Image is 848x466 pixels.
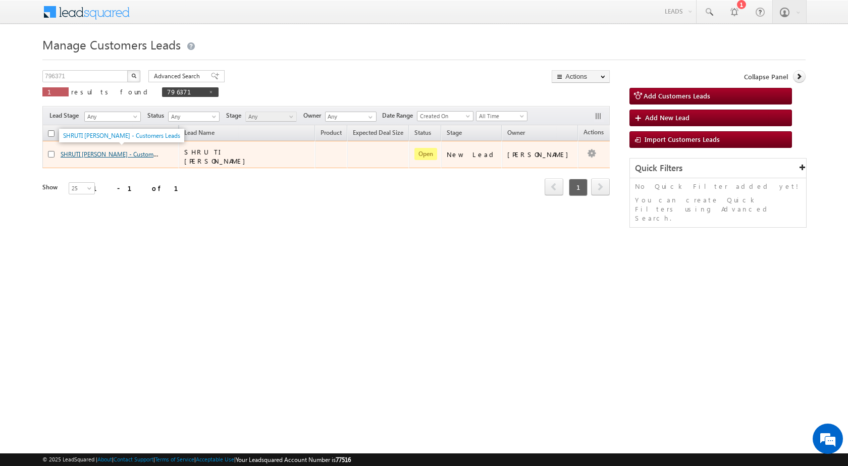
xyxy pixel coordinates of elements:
[246,112,294,121] span: Any
[591,179,610,195] a: next
[630,159,806,178] div: Quick Filters
[154,72,203,81] span: Advanced Search
[97,456,112,462] a: About
[645,135,720,143] span: Import Customers Leads
[114,456,153,462] a: Contact Support
[409,127,436,140] a: Status
[71,87,151,96] span: results found
[569,179,588,196] span: 1
[644,91,710,100] span: Add Customers Leads
[545,178,563,195] span: prev
[442,127,467,140] a: Stage
[591,178,610,195] span: next
[63,132,180,139] a: SHRUTI [PERSON_NAME] - Customers Leads
[93,182,190,194] div: 1 - 1 of 1
[69,184,96,193] span: 25
[417,112,470,121] span: Created On
[48,130,55,137] input: Check all records
[447,129,462,136] span: Stage
[414,148,437,160] span: Open
[245,112,297,122] a: Any
[47,87,64,96] span: 1
[85,112,137,121] span: Any
[382,111,417,120] span: Date Range
[507,129,525,136] span: Owner
[348,127,408,140] a: Expected Deal Size
[447,150,497,159] div: New Lead
[336,456,351,463] span: 77516
[184,147,250,165] span: SHRUTI [PERSON_NAME]
[744,72,788,81] span: Collapse Panel
[476,112,524,121] span: All Time
[635,195,801,223] p: You can create Quick Filters using Advanced Search.
[167,87,203,96] span: 796371
[635,182,801,191] p: No Quick Filter added yet!
[49,111,83,120] span: Lead Stage
[147,111,168,120] span: Status
[168,112,220,122] a: Any
[303,111,325,120] span: Owner
[52,53,170,66] div: Chat with us now
[325,112,377,122] input: Type to Search
[155,456,194,462] a: Terms of Service
[552,70,610,83] button: Actions
[645,113,690,122] span: Add New Lead
[417,111,473,121] a: Created On
[137,311,183,325] em: Start Chat
[166,5,190,29] div: Minimize live chat window
[13,93,184,302] textarea: Type your message and hit 'Enter'
[42,36,181,53] span: Manage Customers Leads
[17,53,42,66] img: d_60004797649_company_0_60004797649
[545,179,563,195] a: prev
[236,456,351,463] span: Your Leadsquared Account Number is
[179,127,220,140] span: Lead Name
[42,455,351,464] span: © 2025 LeadSquared | | | | |
[353,129,403,136] span: Expected Deal Size
[578,127,609,140] span: Actions
[196,456,234,462] a: Acceptable Use
[84,112,141,122] a: Any
[69,182,95,194] a: 25
[507,150,573,159] div: [PERSON_NAME]
[61,149,178,158] a: SHRUTI [PERSON_NAME] - Customers Leads
[169,112,217,121] span: Any
[476,111,527,121] a: All Time
[42,183,61,192] div: Show
[363,112,376,122] a: Show All Items
[321,129,342,136] span: Product
[131,73,136,78] img: Search
[226,111,245,120] span: Stage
